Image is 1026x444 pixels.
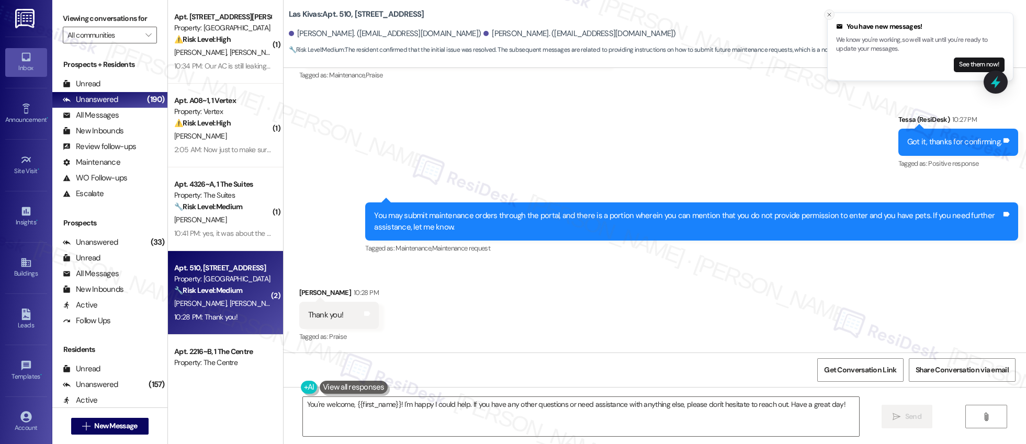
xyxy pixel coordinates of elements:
[174,48,230,57] span: [PERSON_NAME]
[15,9,37,28] img: ResiDesk Logo
[928,159,978,168] span: Positive response
[174,229,358,238] div: 10:41 PM: yes, it was about the work order for my dishwasher.
[174,22,271,33] div: Property: [GEOGRAPHIC_DATA]
[174,61,286,71] div: 10:34 PM: Our AC is still leaking water.
[63,315,111,326] div: Follow Ups
[174,95,271,106] div: Apt. A08~1, 1 Vertex
[5,357,47,385] a: Templates •
[67,27,140,43] input: All communities
[299,67,610,83] div: Tagged as:
[146,377,167,393] div: (157)
[374,210,1001,233] div: You may submit maintenance orders through the portal, and there is a portion wherein you can ment...
[483,28,676,39] div: [PERSON_NAME]. ([EMAIL_ADDRESS][DOMAIN_NAME])
[5,151,47,179] a: Site Visit •
[174,299,230,308] span: [PERSON_NAME]
[63,126,123,136] div: New Inbounds
[63,173,127,184] div: WO Follow-ups
[898,114,1019,129] div: Tessa (ResiDesk)
[893,413,900,421] i: 
[174,286,242,295] strong: 🔧 Risk Level: Medium
[836,21,1005,32] div: You have new messages!
[174,357,271,368] div: Property: The Centre
[63,300,98,311] div: Active
[174,131,227,141] span: [PERSON_NAME]
[882,405,932,428] button: Send
[5,48,47,76] a: Inbox
[63,253,100,264] div: Unread
[94,420,137,431] span: New Message
[174,215,227,224] span: [PERSON_NAME]
[817,358,903,382] button: Get Conversation Link
[5,408,47,436] a: Account
[63,110,119,121] div: All Messages
[905,411,921,422] span: Send
[71,418,149,435] button: New Message
[432,244,491,253] span: Maintenance request
[174,202,242,211] strong: 🔧 Risk Level: Medium
[824,9,835,20] button: Close toast
[916,365,1009,375] span: Share Conversation via email
[52,218,167,229] div: Prospects
[174,190,271,201] div: Property: The Suites
[63,395,98,406] div: Active
[5,254,47,282] a: Buildings
[63,237,118,248] div: Unanswered
[5,305,47,334] a: Leads
[63,284,123,295] div: New Inbounds
[174,263,271,274] div: Apt. 510, [STREET_ADDRESS]
[145,31,151,39] i: 
[954,58,1005,72] button: See them now!
[174,369,242,379] strong: 🔧 Risk Level: Medium
[174,118,231,128] strong: ⚠️ Risk Level: High
[308,310,344,321] div: Thank you!
[63,157,120,168] div: Maintenance
[174,106,271,117] div: Property: Vertex
[289,45,344,54] strong: 🔧 Risk Level: Medium
[47,115,48,122] span: •
[52,59,167,70] div: Prospects + Residents
[174,35,231,44] strong: ⚠️ Risk Level: High
[38,166,39,173] span: •
[824,365,896,375] span: Get Conversation Link
[40,371,42,379] span: •
[63,94,118,105] div: Unanswered
[303,397,859,436] textarea: You're welcome, {{first_name}}! I'm happy I could help. If you have any other questions or need a...
[982,413,990,421] i: 
[63,78,100,89] div: Unread
[907,136,1002,147] div: Got it, thanks for confirming.
[144,92,167,108] div: (190)
[174,274,271,284] div: Property: [GEOGRAPHIC_DATA]
[63,141,136,152] div: Review follow-ups
[299,287,379,302] div: [PERSON_NAME]
[898,156,1019,171] div: Tagged as:
[329,332,346,341] span: Praise
[148,234,167,251] div: (33)
[82,422,90,430] i: 
[63,268,119,279] div: All Messages
[5,202,47,231] a: Insights •
[174,12,271,22] div: Apt. [STREET_ADDRESS][PERSON_NAME]
[289,44,872,55] span: : The resident confirmed that the initial issue was resolved. The subsequent messages are related...
[174,312,238,322] div: 10:28 PM: Thank you!
[365,241,1018,256] div: Tagged as:
[63,188,104,199] div: Escalate
[229,299,281,308] span: [PERSON_NAME]
[289,9,424,20] b: Las Kivas: Apt. 510, [STREET_ADDRESS]
[63,10,157,27] label: Viewing conversations for
[229,48,281,57] span: [PERSON_NAME]
[950,114,977,125] div: 10:27 PM
[909,358,1016,382] button: Share Conversation via email
[299,329,379,344] div: Tagged as:
[174,346,271,357] div: Apt. 2216~B, 1 The Centre
[174,145,691,154] div: 2:05 AM: Now just to make sure because I don't want to get any late fees. If there's still a bala...
[289,28,481,39] div: [PERSON_NAME]. ([EMAIL_ADDRESS][DOMAIN_NAME])
[63,363,100,374] div: Unread
[174,179,271,190] div: Apt. 4326~A, 1 The Suites
[836,36,1005,54] p: We know you're working, so we'll wait until you're ready to update your messages.
[63,379,118,390] div: Unanswered
[396,244,432,253] span: Maintenance ,
[36,217,38,224] span: •
[351,287,379,298] div: 10:28 PM
[366,71,383,79] span: Praise
[329,71,365,79] span: Maintenance ,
